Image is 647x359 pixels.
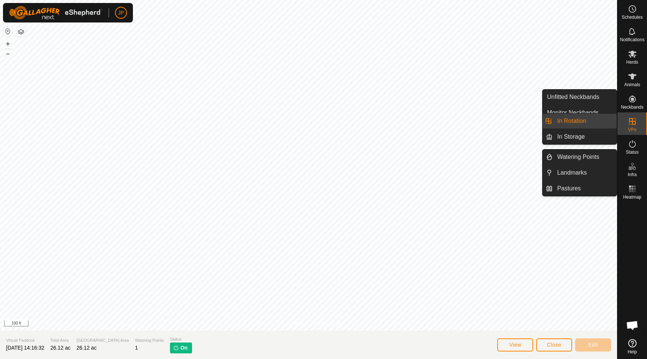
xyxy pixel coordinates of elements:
[509,342,521,348] span: View
[497,338,533,352] button: View
[543,90,617,105] a: Unfitted Neckbands
[622,15,643,19] span: Schedules
[135,345,138,351] span: 1
[6,345,44,351] span: [DATE] 14:16:32
[316,321,338,328] a: Contact Us
[575,338,611,352] button: Edit
[543,129,617,144] li: In Storage
[50,337,70,344] span: Total Area
[3,27,12,36] button: Reset Map
[557,117,586,126] span: In Rotation
[3,39,12,48] button: +
[624,82,640,87] span: Animals
[553,114,617,129] a: In Rotation
[628,172,637,177] span: Infra
[118,9,124,17] span: JP
[557,184,581,193] span: Pastures
[623,195,641,199] span: Heatmap
[553,165,617,180] a: Landmarks
[6,337,44,344] span: Virtual Paddock
[543,114,617,129] li: In Rotation
[543,181,617,196] li: Pastures
[626,150,638,154] span: Status
[557,132,585,141] span: In Storage
[617,336,647,357] a: Help
[547,93,599,102] span: Unfitted Neckbands
[588,342,598,348] span: Edit
[557,153,599,162] span: Watering Points
[170,336,192,343] span: Status
[3,49,12,58] button: –
[547,108,599,117] span: Monitor Neckbands
[553,129,617,144] a: In Storage
[180,344,188,352] span: On
[553,181,617,196] a: Pastures
[173,345,179,351] img: turn-on
[9,6,103,19] img: Gallagher Logo
[76,337,129,344] span: [GEOGRAPHIC_DATA] Area
[543,165,617,180] li: Landmarks
[543,105,617,120] a: Monitor Neckbands
[557,168,587,177] span: Landmarks
[279,321,307,328] a: Privacy Policy
[621,314,644,337] a: Open chat
[16,27,25,36] button: Map Layers
[50,345,70,351] span: 26.12 ac
[628,350,637,354] span: Help
[620,37,644,42] span: Notifications
[536,338,572,352] button: Close
[621,105,643,109] span: Neckbands
[547,342,561,348] span: Close
[135,337,164,344] span: Watering Points
[628,127,636,132] span: VPs
[553,150,617,165] a: Watering Points
[543,150,617,165] li: Watering Points
[76,345,97,351] span: 26.12 ac
[626,60,638,64] span: Herds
